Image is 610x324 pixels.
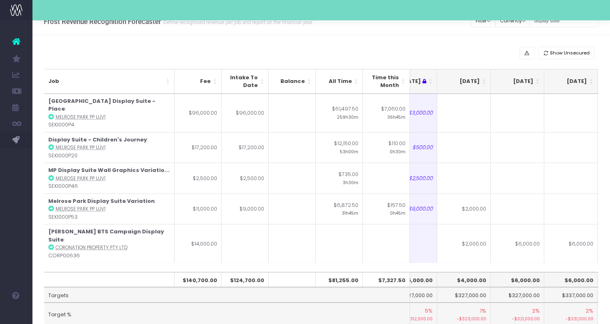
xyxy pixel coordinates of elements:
td: $12,150.00 [316,132,363,163]
small: -$331,000.00 [548,315,593,322]
th: Intake To Date: activate to sort column ascending [222,69,269,94]
small: 3h30m [343,178,358,186]
button: Currency [495,15,530,27]
td: $11,000.00 [175,194,222,224]
td: $2,500.00 [222,163,269,194]
td: $327,000.00 [384,287,437,302]
td: $7,060.00 [363,94,410,132]
th: Job: activate to sort column ascending [44,69,175,94]
small: 0h30m [390,148,405,155]
strong: [GEOGRAPHIC_DATA] Display Suite - Place [48,97,155,113]
small: 0h45m [390,209,405,216]
td: $337,000.00 [544,287,598,302]
small: 259h30m [337,113,358,120]
th: $6,000.00 [491,272,544,287]
span: Show Unsecured [550,50,590,57]
span: 2% [532,307,540,315]
th: Sep 25: activate to sort column ascending [491,69,544,94]
td: Targets [44,287,410,302]
td: $2,500.00 [384,163,437,194]
abbr: Melrose Park PP UJV1 [56,175,106,182]
button: Filter [471,15,496,27]
td: $9,000.00 [384,194,437,224]
abbr: Coronation Property Pty Ltd [56,244,127,251]
abbr: Melrose Park PP UJV1 [56,114,106,120]
td: $327,000.00 [437,287,491,302]
strong: [PERSON_NAME] BTS Campaign Display Suite [48,228,164,244]
td: $2,500.00 [175,163,222,194]
small: Define recognised revenue per job and report on the financial year [161,17,313,26]
small: 53h00m [340,148,358,155]
small: 31h45m [342,209,358,216]
td: $6,000.00 [491,224,544,263]
abbr: Melrose Park PP UJV1 [56,206,106,212]
span: 2% [586,307,593,315]
td: $110.00 [363,132,410,163]
td: : SEKI000P46 [44,163,175,194]
th: $7,327.50 [363,272,410,287]
td: $6,000.00 [544,224,598,263]
span: 1% [480,307,486,315]
th: Time this Month: activate to sort column ascending [363,69,410,94]
th: Fee: activate to sort column ascending [175,69,222,94]
th: Aug 25: activate to sort column ascending [437,69,491,94]
span: 5% [425,307,433,315]
td: $2,000.00 [437,194,491,224]
td: : CORP00636 [44,224,175,263]
small: -$321,000.00 [495,315,540,322]
td: $157.50 [363,194,410,224]
td: $2,000.00 [437,224,491,263]
strong: MP Display Suite Wall Graphics Variatio... [48,166,169,174]
th: Balance: activate to sort column ascending [269,69,316,94]
small: -$312,000.00 [388,315,433,322]
th: Jul 25 : activate to sort column ascending [384,69,437,94]
button: Show Unsecured [539,47,595,59]
td: : SEKI000P20 [44,132,175,163]
th: $81,255.00 [316,272,363,287]
input: Search... [530,15,599,27]
th: $124,700.00 [222,272,269,287]
strong: Display Suite - Children's Journey [48,136,147,144]
th: All Time: activate to sort column ascending [316,69,363,94]
th: $6,000.00 [544,272,598,287]
td: $327,000.00 [491,287,544,302]
td: $17,200.00 [175,132,222,163]
td: $14,000.00 [175,224,222,263]
th: $140,700.00 [175,272,222,287]
td: $6,872.50 [316,194,363,224]
th: Oct 25: activate to sort column ascending [544,69,598,94]
img: images/default_profile_image.png [10,308,22,320]
td: $96,000.00 [175,94,222,132]
td: $500.00 [384,132,437,163]
td: $9,000.00 [222,194,269,224]
td: $61,497.50 [316,94,363,132]
small: -$323,000.00 [441,315,486,322]
td: : SEKI000P53 [44,194,175,224]
strong: Melrose Park Display Suite Variation [48,197,155,205]
th: $4,000.00 [437,272,491,287]
small: 36h45m [387,113,405,120]
h3: Frost Revenue Recognition Forecaster [44,17,313,26]
td: $3,000.00 [384,94,437,132]
th: $15,000.00 [384,272,437,287]
td: : SEKI000P4 [44,94,175,132]
td: $17,200.00 [222,132,269,163]
td: $96,000.00 [222,94,269,132]
abbr: Melrose Park PP UJV1 [56,144,106,151]
td: $735.00 [316,163,363,194]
